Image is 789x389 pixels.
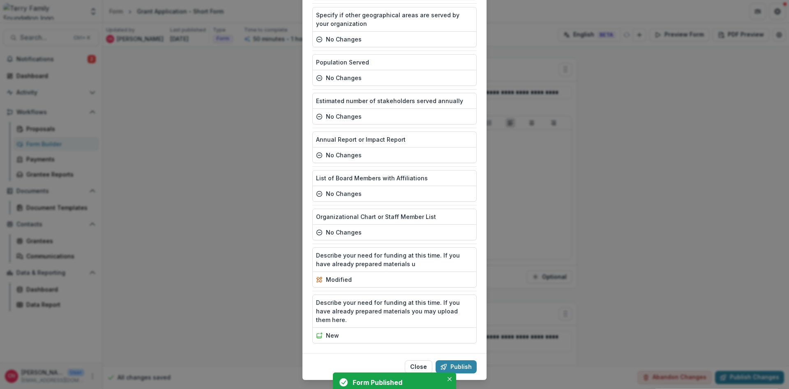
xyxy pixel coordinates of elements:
[316,11,473,28] p: Specify if other geographical areas are served by your organization
[316,212,436,221] p: Organizational Chart or Staff Member List
[405,360,432,373] button: Close
[316,174,428,182] p: List of Board Members with Affiliations
[353,377,440,387] div: Form Published
[326,151,362,159] p: no changes
[326,331,339,340] p: new
[445,374,454,384] button: Close
[316,298,473,324] p: Describe your need for funding at this time. If you have already prepared materials you may uploa...
[326,189,362,198] p: no changes
[316,251,473,268] p: Describe your need for funding at this time. If you have already prepared materials u
[436,360,477,373] button: Publish
[316,97,463,105] p: Estimated number of stakeholders served annually
[326,74,362,82] p: no changes
[316,135,406,144] p: Annual Report or Impact Report
[316,58,369,67] p: Population Served
[326,112,362,121] p: no changes
[326,228,362,237] p: no changes
[326,275,352,284] p: modified
[326,35,362,44] p: no changes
